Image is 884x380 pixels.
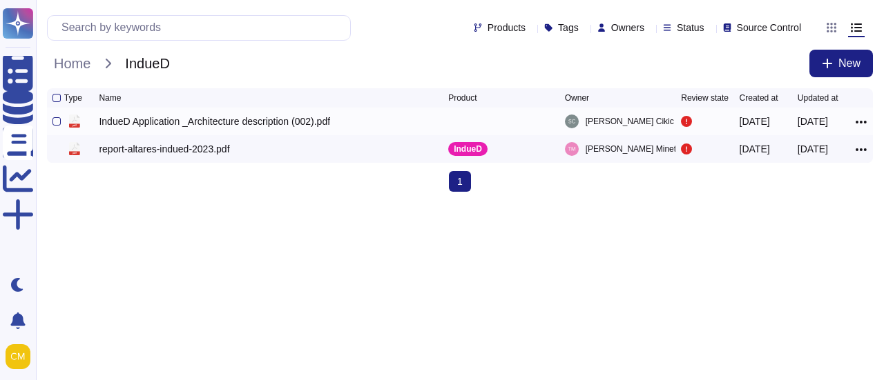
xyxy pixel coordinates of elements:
span: Product [448,94,477,102]
img: user [565,114,579,128]
span: Owners [611,23,644,32]
div: [DATE] [740,114,770,128]
span: IndueD [118,53,177,74]
div: IndueD Application _Architecture description (002).pdf [99,114,330,128]
span: Home [47,53,97,74]
span: [PERSON_NAME] Minet [586,142,676,156]
span: Type [64,94,82,102]
span: Products [488,23,526,32]
span: Source Control [737,23,801,32]
div: [DATE] [798,114,828,128]
span: 1 [449,171,471,192]
span: Status [677,23,704,32]
span: Created at [740,94,778,102]
span: Name [99,94,121,102]
img: user [6,344,30,369]
button: user [3,341,40,372]
span: Owner [565,94,589,102]
span: [PERSON_NAME] Cikic [586,114,674,128]
input: Search by keywords [55,16,350,40]
p: IndueD [454,145,482,153]
img: user [565,142,579,156]
span: Updated at [798,94,838,102]
span: Tags [558,23,579,32]
span: New [838,58,861,69]
span: Review state [681,94,729,102]
button: New [809,50,873,77]
div: [DATE] [740,142,770,156]
div: report-altares-indued-2023.pdf [99,142,229,156]
div: [DATE] [798,142,828,156]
